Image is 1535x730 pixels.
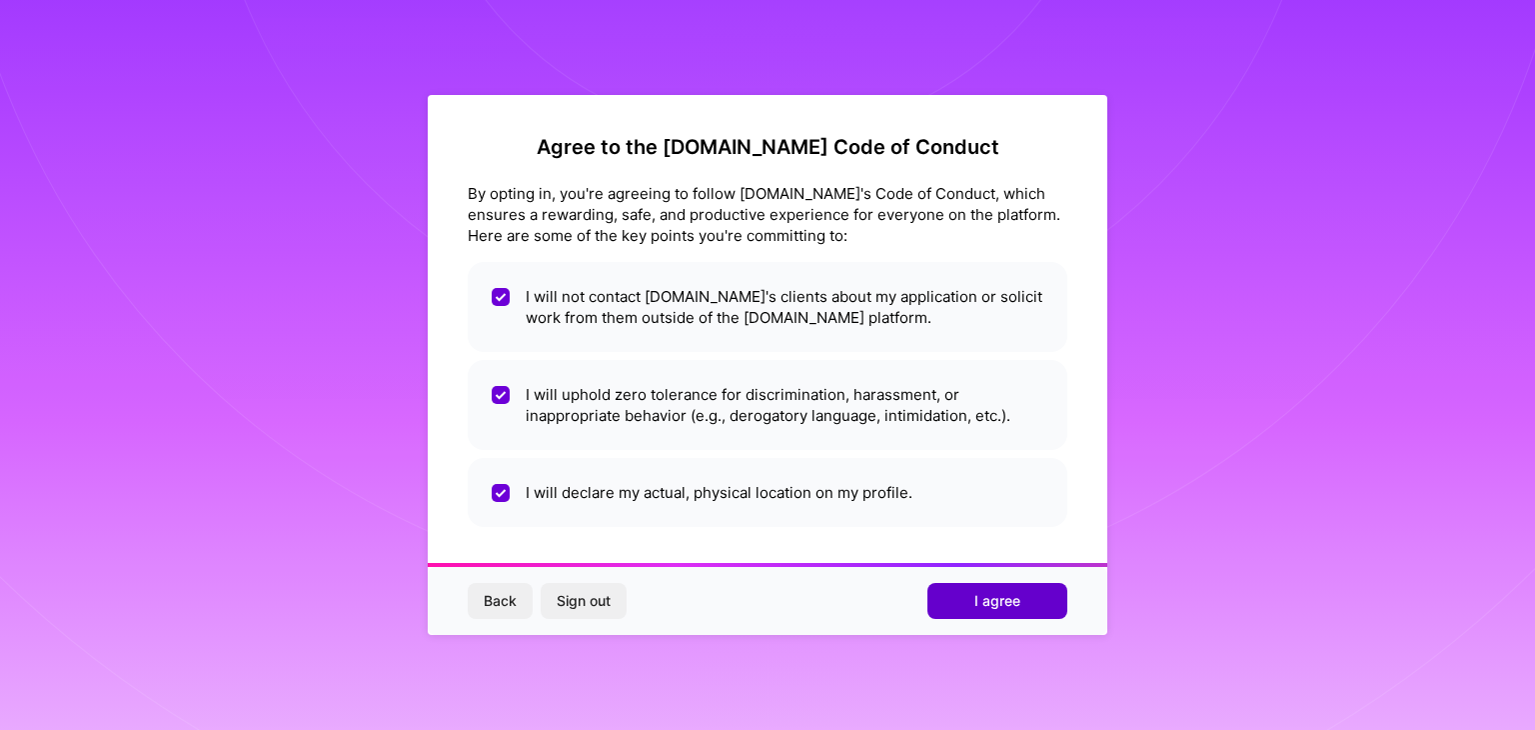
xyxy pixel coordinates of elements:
button: Sign out [541,583,627,619]
button: Back [468,583,533,619]
li: I will uphold zero tolerance for discrimination, harassment, or inappropriate behavior (e.g., der... [468,360,1067,450]
li: I will not contact [DOMAIN_NAME]'s clients about my application or solicit work from them outside... [468,262,1067,352]
li: I will declare my actual, physical location on my profile. [468,458,1067,527]
span: Sign out [557,591,611,611]
span: I agree [974,591,1020,611]
div: By opting in, you're agreeing to follow [DOMAIN_NAME]'s Code of Conduct, which ensures a rewardin... [468,183,1067,246]
h2: Agree to the [DOMAIN_NAME] Code of Conduct [468,135,1067,159]
span: Back [484,591,517,611]
button: I agree [927,583,1067,619]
